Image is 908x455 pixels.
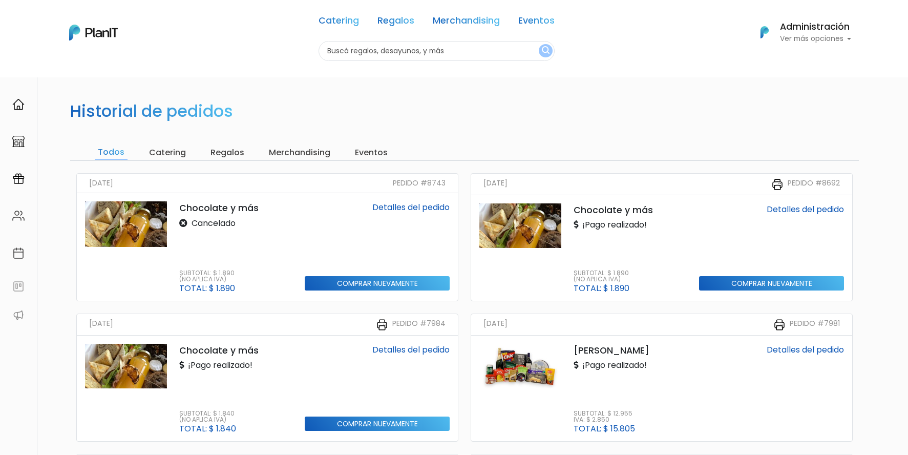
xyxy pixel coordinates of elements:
img: printer-31133f7acbd7ec30ea1ab4a3b6864c9b5ed483bd8d1a339becc4798053a55bbc.svg [773,319,786,331]
p: Ver más opciones [780,35,852,43]
img: printer-31133f7acbd7ec30ea1ab4a3b6864c9b5ed483bd8d1a339becc4798053a55bbc.svg [376,319,388,331]
p: Subtotal: $ 1.890 [574,270,629,276]
img: thumb_WhatsApp_Image_2023-02-07_at_11.36.29_PM__1_.jpeg [85,201,167,247]
p: (No aplica IVA) [179,276,235,282]
img: search_button-432b6d5273f82d61273b3651a40e1bd1b912527efae98b1b7a1b2c0702e16a8d.svg [542,46,550,56]
small: Pedido #8692 [788,178,840,191]
input: Comprar nuevamente [305,417,450,431]
img: PlanIt Logo [753,21,776,44]
p: Subtotal: $ 12.955 [574,410,635,417]
p: Total: $ 1.890 [574,284,629,293]
small: Pedido #7981 [790,318,840,331]
p: ¡Pago realizado! [574,359,647,371]
p: Cancelado [179,217,236,230]
img: printer-31133f7acbd7ec30ea1ab4a3b6864c9b5ed483bd8d1a339becc4798053a55bbc.svg [771,178,784,191]
a: Detalles del pedido [372,201,450,213]
a: Detalles del pedido [372,344,450,356]
img: thumb_2000___2000-Photoroom__8_.jpg [479,344,561,388]
img: calendar-87d922413cdce8b2cf7b7f5f62616a5cf9e4887200fb71536465627b3292af00.svg [12,247,25,259]
h6: Administración [780,23,852,32]
small: Pedido #7984 [392,318,446,331]
a: Regalos [377,16,414,29]
img: PlanIt Logo [69,25,118,40]
input: Eventos [352,146,391,160]
a: Detalles del pedido [767,203,844,215]
input: Regalos [207,146,247,160]
input: Buscá regalos, desayunos, y más [319,41,555,61]
img: campaigns-02234683943229c281be62815700db0a1741e53638e28bf9629b52c665b00959.svg [12,173,25,185]
button: PlanIt Logo Administración Ver más opciones [747,19,852,46]
img: marketplace-4ceaa7011d94191e9ded77b95e3339b90024bf715f7c57f8cf31f2d8c509eaba.svg [12,135,25,148]
a: Eventos [518,16,555,29]
p: (No aplica IVA) [179,417,236,423]
p: [PERSON_NAME] [574,344,687,357]
input: Comprar nuevamente [305,276,450,291]
small: [DATE] [483,178,508,191]
h2: Historial de pedidos [70,101,233,121]
img: thumb_WhatsApp_Image_2023-02-07_at_11.36.29_PM__1_.jpeg [85,344,167,388]
p: Subtotal: $ 1.840 [179,410,236,417]
input: Todos [95,146,128,160]
small: [DATE] [483,318,508,331]
input: Comprar nuevamente [699,276,844,291]
p: (No aplica IVA) [574,276,629,282]
p: Total: $ 1.890 [179,284,235,293]
a: Catering [319,16,359,29]
small: Pedido #8743 [393,178,446,189]
p: Chocolate y más [574,203,687,217]
input: Merchandising [266,146,333,160]
a: Merchandising [433,16,500,29]
a: Detalles del pedido [767,344,844,356]
p: IVA: $ 2.850 [574,417,635,423]
p: Chocolate y más [179,201,292,215]
small: [DATE] [89,178,113,189]
p: ¡Pago realizado! [574,219,647,231]
small: [DATE] [89,318,113,331]
p: Chocolate y más [179,344,292,357]
p: ¡Pago realizado! [179,359,252,371]
p: Total: $ 1.840 [179,425,236,433]
input: Catering [146,146,189,160]
img: thumb_WhatsApp_Image_2023-02-07_at_11.36.29_PM__1_.jpeg [479,203,561,248]
p: Total: $ 15.805 [574,425,635,433]
img: people-662611757002400ad9ed0e3c099ab2801c6687ba6c219adb57efc949bc21e19d.svg [12,210,25,222]
p: Subtotal: $ 1.890 [179,270,235,276]
img: partners-52edf745621dab592f3b2c58e3bca9d71375a7ef29c3b500c9f145b62cc070d4.svg [12,309,25,321]
img: feedback-78b5a0c8f98aac82b08bfc38622c3050aee476f2c9584af64705fc4e61158814.svg [12,280,25,293]
img: home-e721727adea9d79c4d83392d1f703f7f8bce08238fde08b1acbfd93340b81755.svg [12,98,25,111]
